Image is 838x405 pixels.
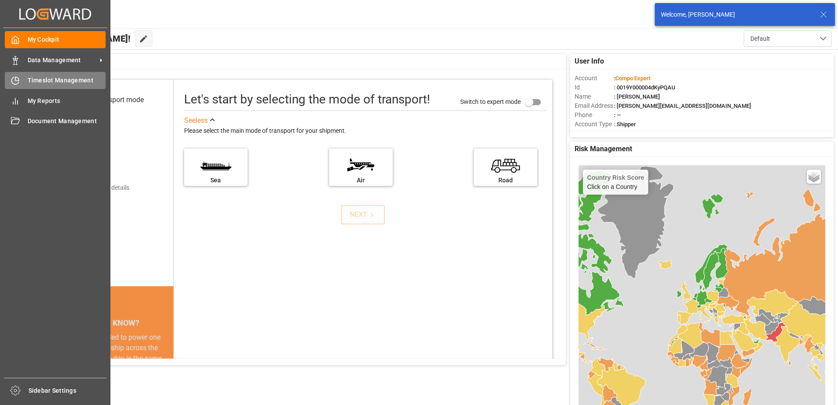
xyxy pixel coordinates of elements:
[28,386,107,395] span: Sidebar Settings
[575,144,632,154] span: Risk Management
[575,120,614,129] span: Account Type
[661,10,812,19] div: Welcome, [PERSON_NAME]
[5,31,106,48] a: My Cockpit
[28,35,106,44] span: My Cockpit
[28,117,106,126] span: Document Management
[587,174,644,181] h4: Country Risk Score
[5,92,106,109] a: My Reports
[575,56,604,67] span: User Info
[5,72,106,89] a: Timeslot Management
[807,170,821,184] a: Layers
[460,98,521,105] span: Switch to expert mode
[341,205,385,224] button: NEXT
[575,101,614,110] span: Email Address
[575,110,614,120] span: Phone
[744,30,831,47] button: open menu
[184,115,208,126] div: See less
[36,30,131,47] span: Hello [PERSON_NAME]!
[28,96,106,106] span: My Reports
[184,90,430,109] div: Let's start by selecting the mode of transport!
[750,34,770,43] span: Default
[614,93,660,100] span: : [PERSON_NAME]
[615,75,650,82] span: Compo Expert
[614,75,650,82] span: :
[587,174,644,190] div: Click on a Country
[184,126,546,136] div: Please select the main mode of transport for your shipment.
[614,112,621,118] span: : —
[614,121,636,128] span: : Shipper
[614,84,675,91] span: : 0019Y000004dKyPQAU
[75,183,129,192] div: Add shipping details
[478,176,533,185] div: Road
[334,176,388,185] div: Air
[575,83,614,92] span: Id
[350,210,376,220] div: NEXT
[614,103,751,109] span: : [PERSON_NAME][EMAIL_ADDRESS][DOMAIN_NAME]
[188,176,243,185] div: Sea
[575,92,614,101] span: Name
[575,74,614,83] span: Account
[28,56,97,65] span: Data Management
[5,113,106,130] a: Document Management
[28,76,106,85] span: Timeslot Management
